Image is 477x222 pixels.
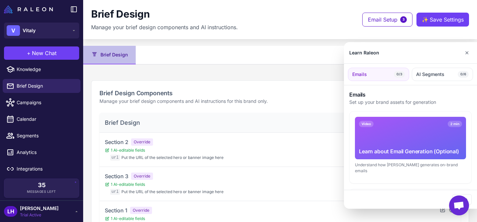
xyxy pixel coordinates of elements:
[348,68,409,81] button: Emails0/3
[394,71,405,78] span: 0/3
[412,68,473,81] button: AI Segments0/6
[359,121,374,127] span: Video
[349,99,472,106] p: Set up your brand assets for generation
[449,195,469,215] div: Open chat
[452,194,472,205] button: Close
[355,162,466,174] div: Understand how [PERSON_NAME] generates on-brand emails
[448,121,462,127] span: 2 min
[416,71,444,78] span: AI Segments
[349,49,379,56] div: Learn Raleon
[352,71,367,78] span: Emails
[458,71,469,78] span: 0/6
[349,91,472,99] h3: Emails
[462,46,472,59] button: Close
[359,147,462,155] div: Learn about Email Generation (Optional)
